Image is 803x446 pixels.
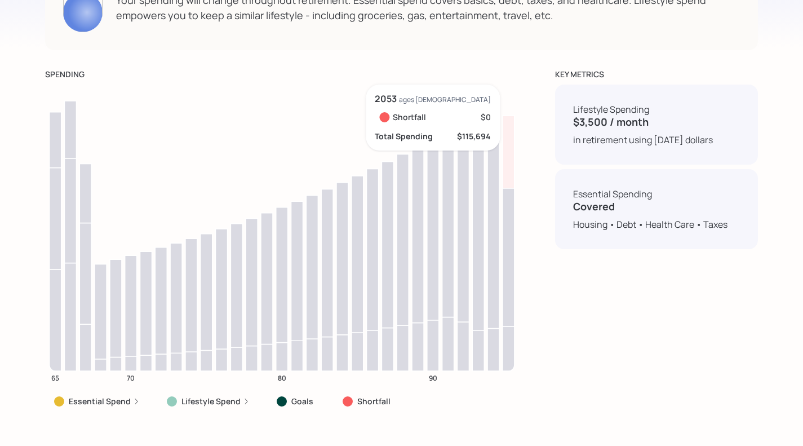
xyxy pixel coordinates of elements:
label: Shortfall [357,396,391,407]
div: SPENDING [45,68,519,80]
tspan: 70 [127,373,135,383]
tspan: 80 [278,373,286,383]
label: Lifestyle Spend [181,396,241,407]
div: KEY METRICS [555,68,758,80]
div: in retirement using [DATE] dollars [573,133,740,147]
div: Lifestyle Spending [573,103,740,116]
label: Goals [291,396,313,407]
h4: Covered [573,201,740,213]
div: Essential Spending [573,187,740,201]
div: Housing • Debt • Health Care • Taxes [573,218,740,231]
tspan: 90 [429,373,437,383]
h4: $3,500 / month [573,116,740,129]
label: Essential Spend [69,396,131,407]
tspan: 65 [51,373,59,383]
